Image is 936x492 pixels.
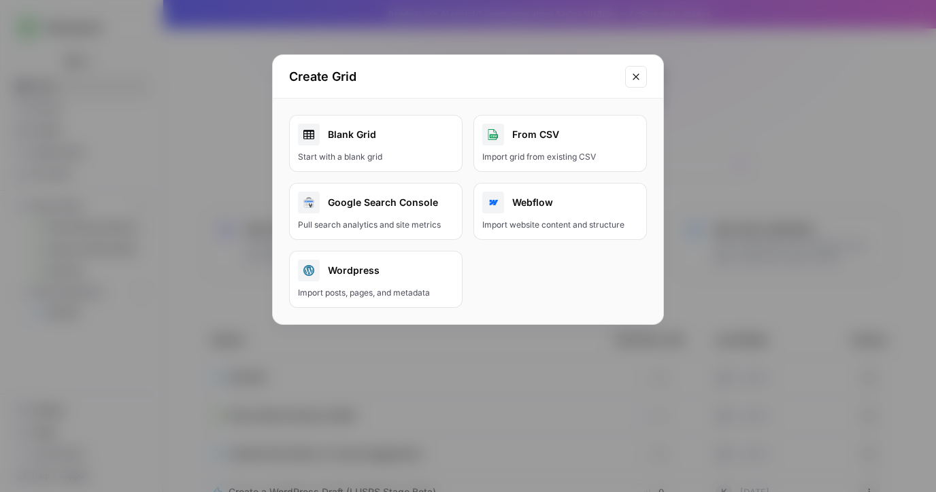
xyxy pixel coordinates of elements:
button: Close modal [625,66,647,88]
div: From CSV [482,124,638,145]
h2: Create Grid [289,67,617,86]
button: WordpressImport posts, pages, and metadata [289,251,463,308]
div: Import website content and structure [482,219,638,231]
div: Webflow [482,192,638,213]
a: Blank GridStart with a blank grid [289,115,463,172]
div: Import grid from existing CSV [482,151,638,163]
button: Google Search ConsolePull search analytics and site metrics [289,183,463,240]
button: WebflowImport website content and structure [473,183,647,240]
div: Pull search analytics and site metrics [298,219,454,231]
button: From CSVImport grid from existing CSV [473,115,647,172]
div: Wordpress [298,260,454,281]
div: Google Search Console [298,192,454,213]
div: Import posts, pages, and metadata [298,287,454,299]
div: Start with a blank grid [298,151,454,163]
div: Blank Grid [298,124,454,145]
